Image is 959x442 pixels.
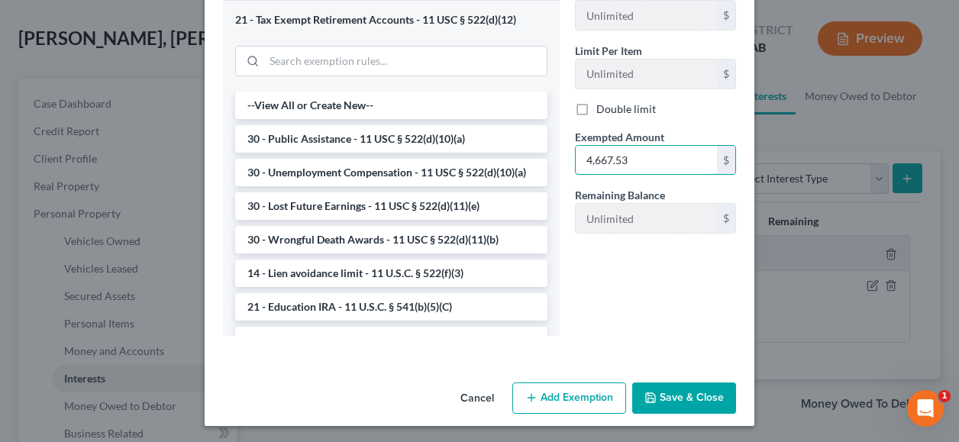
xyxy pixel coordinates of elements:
input: -- [576,60,717,89]
div: 🚨ATTN: [GEOGRAPHIC_DATA] of [US_STATE]The court has added a new Credit Counseling Field that we n... [12,117,250,277]
li: 30 - Public Assistance - 11 USC § 522(d)(10)(a) [235,125,547,153]
div: Close [268,6,295,34]
input: -- [576,1,717,30]
li: 21 - Education IRA - 11 U.S.C. § 541(b)(5)(C) [235,293,547,321]
h1: [PERSON_NAME] [74,8,173,19]
label: Double limit [596,102,656,117]
button: Cancel [448,384,506,415]
li: 30 - Unemployment Compensation - 11 USC § 522(d)(10)(a) [235,159,547,186]
img: Profile image for Katie [44,8,68,33]
input: -- [576,204,717,233]
span: Exempted Amount [575,131,664,144]
iframe: Intercom live chat [907,390,944,427]
div: The court has added a new Credit Counseling Field that we need to update upon filing. Please remo... [24,163,238,268]
li: 30 - Lost Future Earnings - 11 USC § 522(d)(11)(e) [235,192,547,220]
div: $ [717,204,735,233]
p: Active 30m ago [74,19,152,34]
input: 0.00 [576,146,717,175]
label: Limit Per Item [575,43,642,59]
input: Search exemption rules... [264,47,547,76]
div: [PERSON_NAME] • 2h ago [24,280,144,289]
button: Add Exemption [512,382,626,415]
b: 🚨ATTN: [GEOGRAPHIC_DATA] of [US_STATE] [24,127,218,154]
button: Emoji picker [24,325,36,337]
li: 14 - Lien avoidance limit - 11 U.S.C. § 522(f)(3) [235,260,547,287]
button: Start recording [97,325,109,337]
button: Save & Close [632,382,736,415]
button: Gif picker [48,325,60,337]
label: Remaining Balance [575,187,665,203]
div: $ [717,146,735,175]
button: go back [10,6,39,35]
div: $ [717,1,735,30]
textarea: Message… [13,293,292,319]
div: Katie says… [12,117,293,311]
li: --View All or Create New-- [235,92,547,119]
div: $ [717,60,735,89]
div: 21 - Tax Exempt Retirement Accounts - 11 USC § 522(d)(12) [235,13,547,27]
span: 1 [938,390,951,402]
li: 30 - Wrongful Death Awards - 11 USC § 522(d)(11)(b) [235,226,547,253]
button: Upload attachment [73,325,85,337]
button: Home [239,6,268,35]
button: Send a message… [262,319,286,344]
li: 21 - Qualified ABLE program funds - 11 U.S.C. § 541(b)(10)(C) [235,327,547,354]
